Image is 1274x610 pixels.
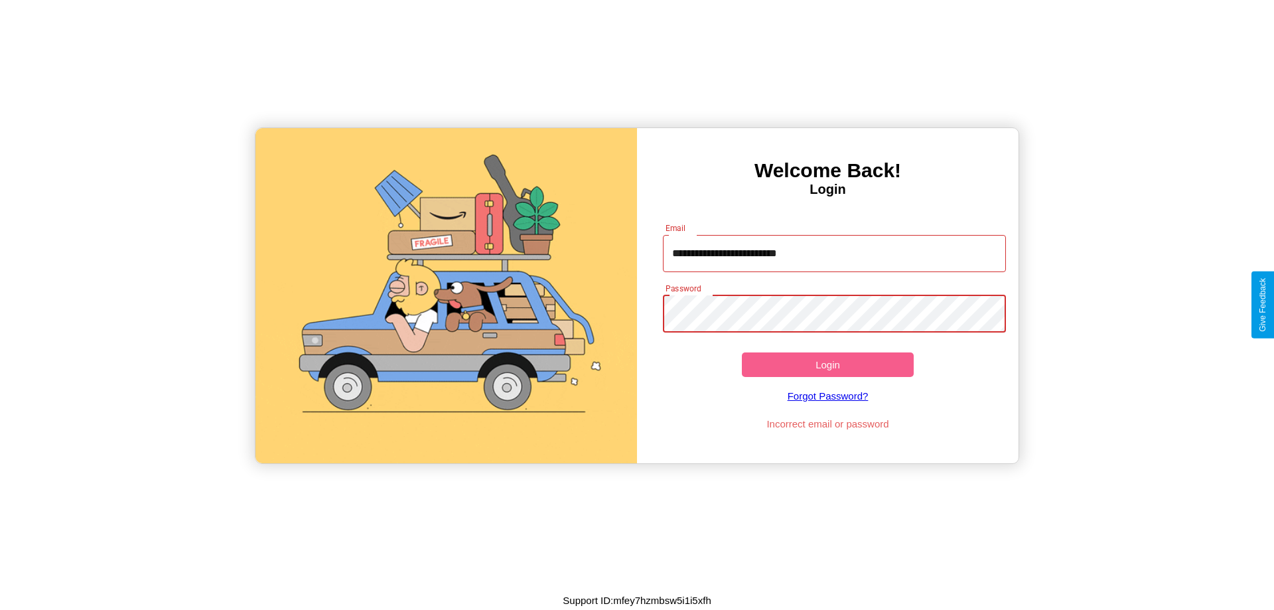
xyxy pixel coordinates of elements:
h4: Login [637,182,1019,197]
button: Login [742,352,914,377]
img: gif [255,128,637,463]
p: Incorrect email or password [656,415,1000,433]
label: Email [666,222,686,234]
a: Forgot Password? [656,377,1000,415]
p: Support ID: mfey7hzmbsw5i1i5xfh [563,591,711,609]
div: Give Feedback [1258,278,1267,332]
h3: Welcome Back! [637,159,1019,182]
label: Password [666,283,701,294]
